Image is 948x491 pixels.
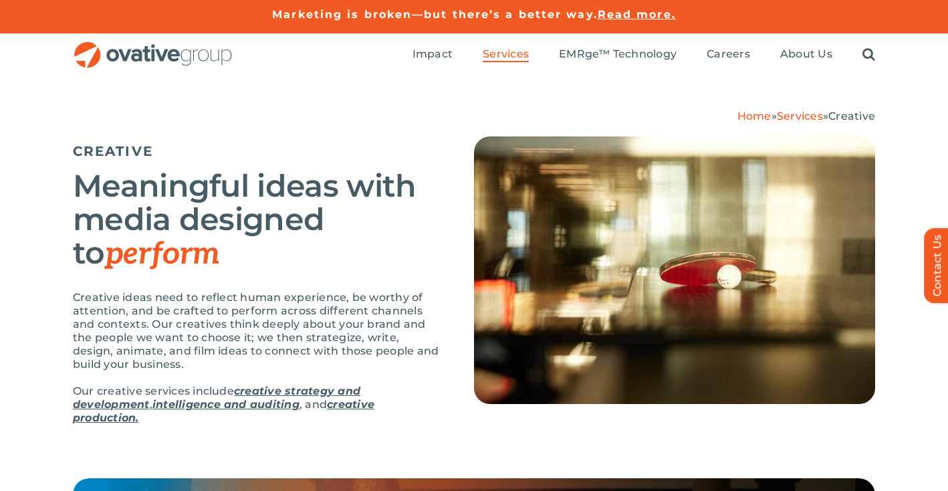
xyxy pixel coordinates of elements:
[73,385,360,411] a: creative strategy and development
[777,110,823,122] a: Services
[474,136,875,404] img: Creative – Hero
[152,398,300,411] a: intelligence and auditing
[73,291,441,371] p: Creative ideas need to reflect human experience, be worthy of attention, and be crafted to perfor...
[862,47,875,62] a: Search
[559,47,677,62] a: EMRge™ Technology
[483,47,529,62] a: Services
[707,47,750,61] span: Careers
[73,143,441,159] h5: CREATIVE
[73,398,374,424] a: creative production.
[483,47,529,61] span: Services
[412,47,453,61] span: Impact
[828,110,875,122] span: Creative
[780,47,832,62] a: About Us
[73,385,441,425] p: Our creative services include , , and
[737,110,772,122] a: Home
[598,8,676,21] a: Read more.
[73,169,441,271] h2: Meaningful ideas with media designed to
[73,40,233,53] a: OG_Full_horizontal_RGB
[780,47,832,61] span: About Us
[737,110,875,122] span: » »
[105,235,220,273] em: perform
[272,8,598,21] a: Marketing is broken—but there’s a better way.
[412,47,453,62] a: Impact
[707,47,750,62] a: Careers
[559,47,677,61] span: EMRge™ Technology
[412,33,875,76] nav: Menu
